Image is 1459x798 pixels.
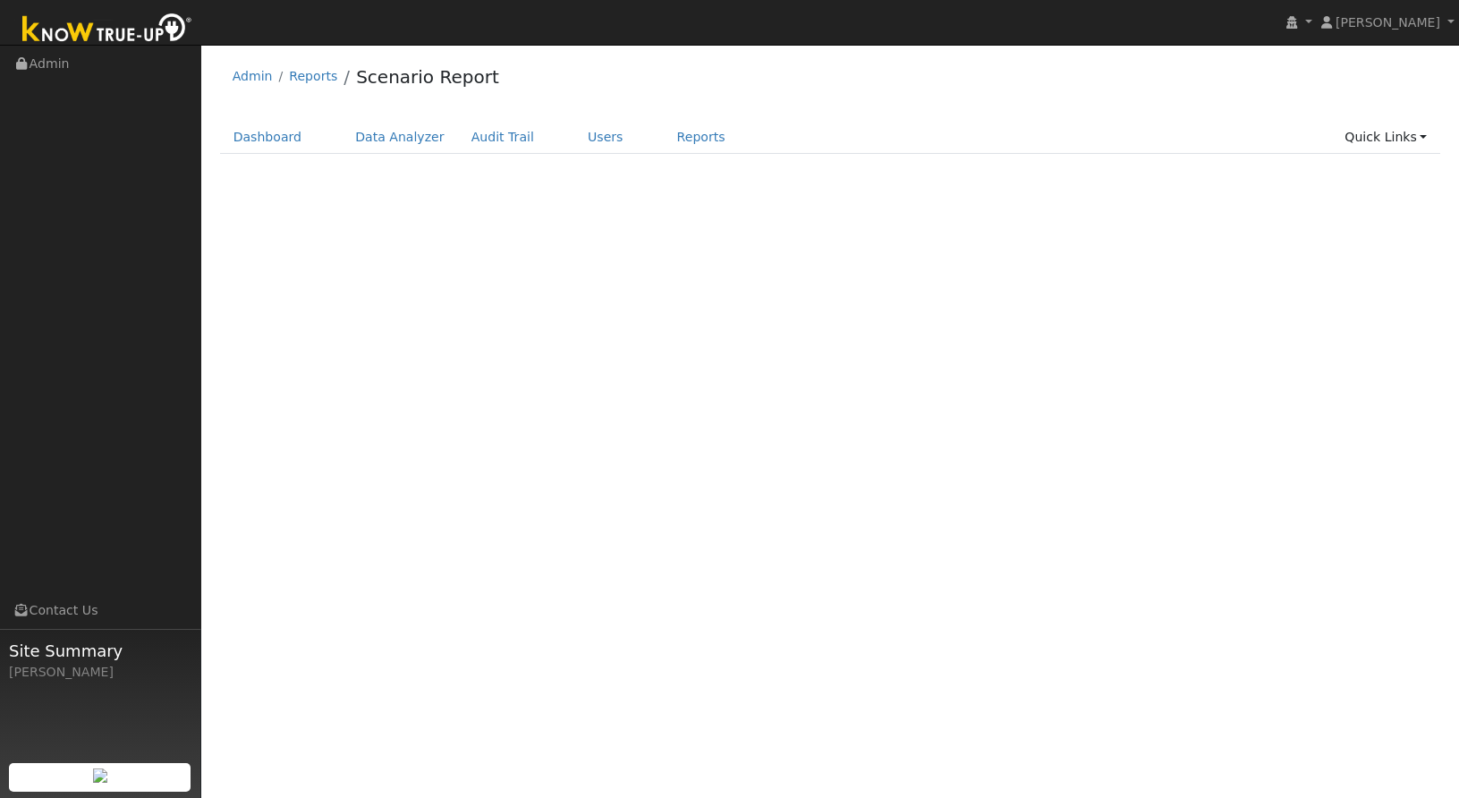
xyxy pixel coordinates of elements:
[289,69,337,83] a: Reports
[1336,15,1440,30] span: [PERSON_NAME]
[9,663,191,682] div: [PERSON_NAME]
[9,639,191,663] span: Site Summary
[13,10,201,50] img: Know True-Up
[574,121,637,154] a: Users
[93,768,107,783] img: retrieve
[664,121,739,154] a: Reports
[342,121,458,154] a: Data Analyzer
[1331,121,1440,154] a: Quick Links
[220,121,316,154] a: Dashboard
[356,66,499,88] a: Scenario Report
[458,121,547,154] a: Audit Trail
[233,69,273,83] a: Admin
